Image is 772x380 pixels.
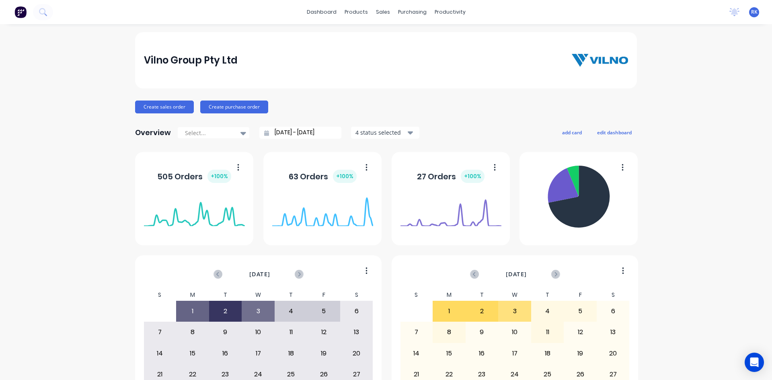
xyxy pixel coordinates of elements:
div: 18 [275,343,307,364]
div: S [340,289,373,301]
div: 27 Orders [417,170,485,183]
div: S [400,289,433,301]
div: 10 [242,322,274,342]
div: T [209,289,242,301]
div: purchasing [394,6,431,18]
button: Create sales order [135,101,194,113]
button: edit dashboard [592,127,637,138]
div: 2 [209,301,242,321]
img: Vilno Group Pty Ltd [572,54,628,67]
div: S [597,289,630,301]
div: 9 [209,322,242,342]
div: 19 [308,343,340,364]
div: 63 Orders [289,170,357,183]
div: 15 [433,343,465,364]
div: F [564,289,597,301]
div: 1 [433,301,465,321]
div: Open Intercom Messenger [745,353,764,372]
div: 19 [564,343,596,364]
div: + 100 % [461,170,485,183]
div: 4 [275,301,307,321]
div: 5 [564,301,596,321]
div: 2 [466,301,498,321]
div: 16 [209,343,242,364]
div: Vilno Group Pty Ltd [144,52,238,68]
div: 1 [177,301,209,321]
div: 5 [308,301,340,321]
div: 17 [499,343,531,364]
div: + 100 % [207,170,231,183]
div: 8 [177,322,209,342]
div: 4 [532,301,564,321]
div: Overview [135,125,171,141]
div: 15 [177,343,209,364]
div: T [466,289,499,301]
div: 14 [400,343,433,364]
div: 11 [275,322,307,342]
a: dashboard [303,6,341,18]
div: F [307,289,340,301]
div: 6 [597,301,629,321]
div: 13 [341,322,373,342]
div: T [275,289,308,301]
span: [DATE] [506,270,527,279]
div: 8 [433,322,465,342]
div: 6 [341,301,373,321]
div: 9 [466,322,498,342]
div: 20 [341,343,373,364]
div: 14 [144,343,176,364]
div: M [176,289,209,301]
div: 10 [499,322,531,342]
div: + 100 % [333,170,357,183]
img: Factory [14,6,27,18]
div: 17 [242,343,274,364]
button: Create purchase order [200,101,268,113]
div: 11 [532,322,564,342]
div: W [242,289,275,301]
div: 16 [466,343,498,364]
div: 505 Orders [157,170,231,183]
span: RK [751,8,758,16]
div: 7 [400,322,433,342]
div: M [433,289,466,301]
div: S [144,289,177,301]
div: 3 [499,301,531,321]
div: 13 [597,322,629,342]
div: 4 status selected [355,128,406,137]
div: 3 [242,301,274,321]
div: productivity [431,6,470,18]
div: products [341,6,372,18]
span: [DATE] [249,270,270,279]
div: 12 [308,322,340,342]
div: 20 [597,343,629,364]
div: 18 [532,343,564,364]
button: add card [557,127,587,138]
div: W [498,289,531,301]
button: 4 status selected [351,127,419,139]
div: 12 [564,322,596,342]
div: 7 [144,322,176,342]
div: sales [372,6,394,18]
div: T [531,289,564,301]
